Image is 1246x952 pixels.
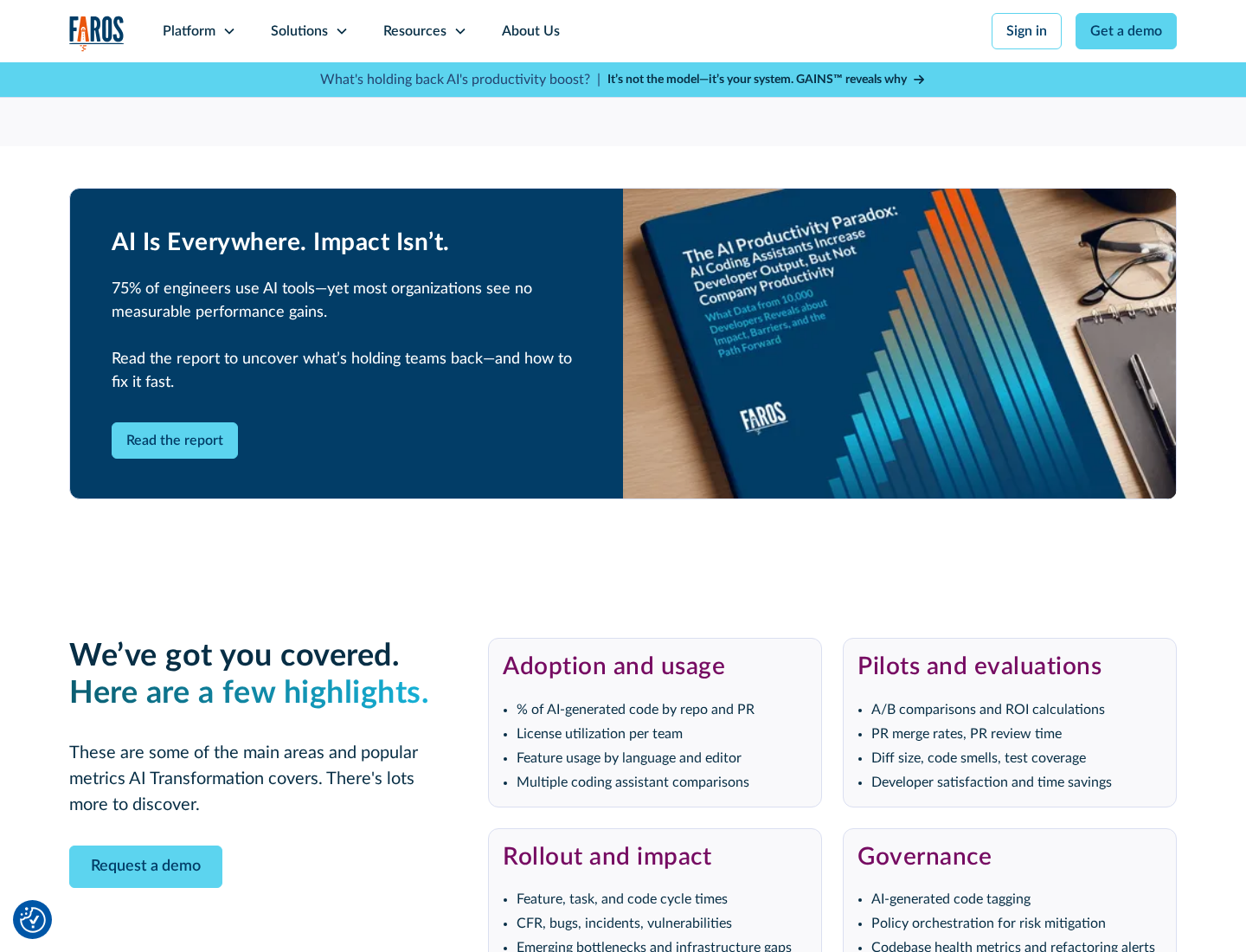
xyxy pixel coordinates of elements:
li: Diff size, code smells, test coverage [871,748,1162,769]
div: Resources [383,21,446,42]
h3: Pilots and evaluations [857,653,1162,682]
img: Logo of the analytics and reporting company Faros. [69,16,125,51]
li: CFR, bugs, incidents, vulnerabilities [517,913,807,934]
div: Platform [163,21,215,42]
strong: It’s not the model—it’s your system. GAINS™ reveals why [607,74,907,86]
p: What's holding back AI's productivity boost? | [320,69,601,90]
li: License utilization per team [517,724,807,744]
em: Here are a few highlights. [69,678,429,709]
a: Get a demo [1076,13,1177,49]
h2: AI Is Everywhere. Impact Isn’t. [112,228,581,258]
li: Policy orchestration for risk mitigation [871,913,1162,934]
li: A/B comparisons and ROI calculations [871,699,1162,720]
li: Feature, task, and code cycle times [517,889,807,910]
button: Cookie Settings [20,907,46,933]
a: Read the report [112,422,238,459]
a: home [69,16,125,51]
li: Feature usage by language and editor [517,748,807,769]
li: Multiple coding assistant comparisons [517,772,807,793]
strong: We’ve got you covered. ‍ [69,640,429,709]
h3: Governance [857,843,1162,872]
img: Revisit consent button [20,907,46,933]
li: Developer satisfaction and time savings [871,772,1162,793]
h3: Rollout and impact [503,843,807,872]
img: AI Productivity Paradox Report 2025 [623,189,1176,499]
li: PR merge rates, PR review time [871,724,1162,744]
div: Solutions [271,21,328,42]
p: These are some of the main areas and popular metrics AI Transformation covers. There's lots more ... [69,740,433,818]
a: Request a demo [69,846,222,888]
li: AI-generated code tagging [871,889,1162,910]
h3: Adoption and usage [503,653,807,682]
a: It’s not the model—it’s your system. GAINS™ reveals why [607,71,926,89]
a: Sign in [992,13,1062,49]
p: 75% of engineers use AI tools—yet most organizations see no measurable performance gains. Read th... [112,278,581,395]
li: % of AI-generated code by repo and PR [517,699,807,720]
